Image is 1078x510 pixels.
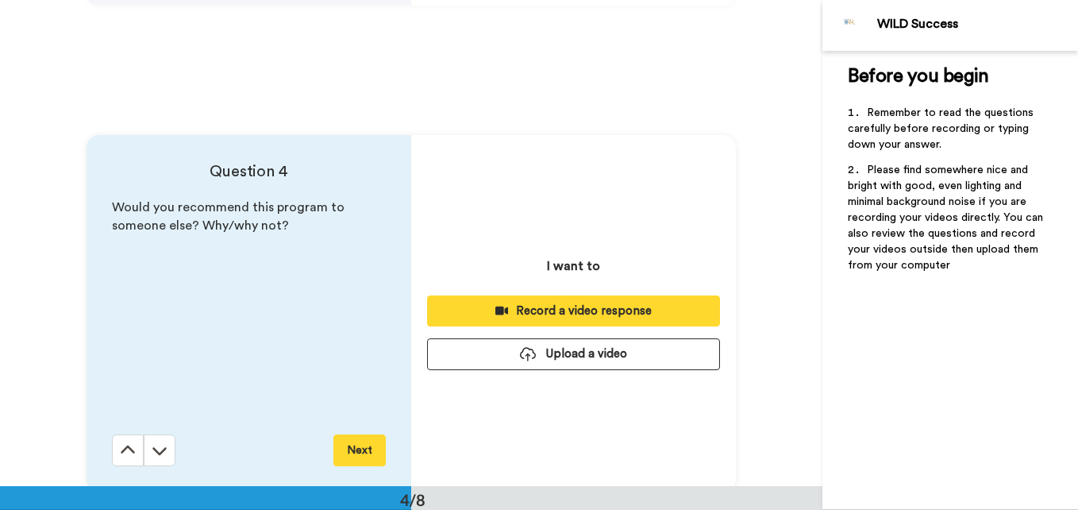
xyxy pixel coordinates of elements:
[333,435,386,466] button: Next
[848,164,1046,271] span: Please find somewhere nice and bright with good, even lighting and minimal background noise if yo...
[848,67,988,86] span: Before you begin
[831,6,869,44] img: Profile Image
[848,107,1037,150] span: Remember to read the questions carefully before recording or typing down your answer.
[440,303,707,319] div: Record a video response
[112,160,386,183] h4: Question 4
[112,201,348,232] span: Would you recommend this program to someone else? Why/why not?
[877,17,1077,32] div: WILD Success
[547,257,600,276] p: I want to
[427,338,720,369] button: Upload a video
[427,296,720,326] button: Record a video response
